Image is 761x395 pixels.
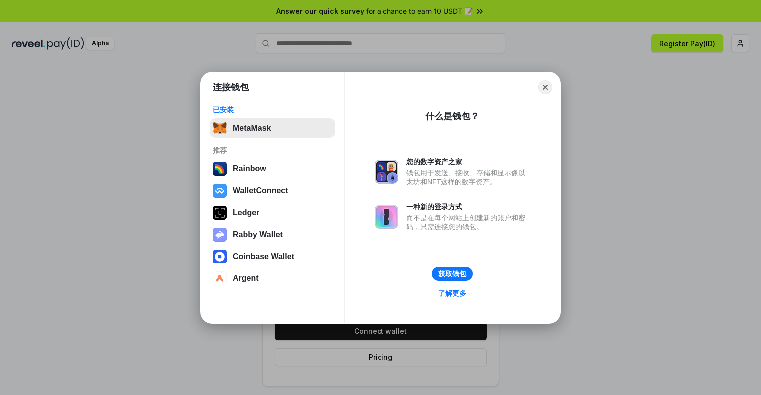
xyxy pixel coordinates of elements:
img: svg+xml,%3Csvg%20xmlns%3D%22http%3A%2F%2Fwww.w3.org%2F2000%2Fsvg%22%20fill%3D%22none%22%20viewBox... [375,160,398,184]
div: Rabby Wallet [233,230,283,239]
div: WalletConnect [233,186,288,195]
img: svg+xml,%3Csvg%20xmlns%3D%22http%3A%2F%2Fwww.w3.org%2F2000%2Fsvg%22%20fill%3D%22none%22%20viewBox... [213,228,227,242]
div: 已安装 [213,105,332,114]
div: Coinbase Wallet [233,252,294,261]
button: Argent [210,268,335,288]
div: 了解更多 [438,289,466,298]
div: MetaMask [233,124,271,132]
img: svg+xml,%3Csvg%20xmlns%3D%22http%3A%2F%2Fwww.w3.org%2F2000%2Fsvg%22%20width%3D%2228%22%20height%3... [213,206,227,220]
h1: 连接钱包 [213,81,249,93]
button: Rabby Wallet [210,225,335,245]
div: 获取钱包 [438,269,466,278]
img: svg+xml,%3Csvg%20width%3D%2228%22%20height%3D%2228%22%20viewBox%3D%220%200%2028%2028%22%20fill%3D... [213,250,227,263]
div: Ledger [233,208,259,217]
button: Ledger [210,203,335,223]
img: svg+xml,%3Csvg%20xmlns%3D%22http%3A%2F%2Fwww.w3.org%2F2000%2Fsvg%22%20fill%3D%22none%22%20viewBox... [375,205,398,229]
button: MetaMask [210,118,335,138]
div: 您的数字资产之家 [406,157,530,166]
div: Argent [233,274,259,283]
button: WalletConnect [210,181,335,201]
button: Coinbase Wallet [210,247,335,266]
div: 什么是钱包？ [425,110,479,122]
div: 一种新的登录方式 [406,202,530,211]
button: Close [538,80,552,94]
button: 获取钱包 [432,267,473,281]
img: svg+xml,%3Csvg%20width%3D%2228%22%20height%3D%2228%22%20viewBox%3D%220%200%2028%2028%22%20fill%3D... [213,271,227,285]
div: Rainbow [233,164,266,173]
a: 了解更多 [432,287,472,300]
img: svg+xml,%3Csvg%20width%3D%22120%22%20height%3D%22120%22%20viewBox%3D%220%200%20120%20120%22%20fil... [213,162,227,176]
div: 而不是在每个网站上创建新的账户和密码，只需连接您的钱包。 [406,213,530,231]
img: svg+xml,%3Csvg%20fill%3D%22none%22%20height%3D%2233%22%20viewBox%3D%220%200%2035%2033%22%20width%... [213,121,227,135]
div: 钱包用于发送、接收、存储和显示像以太坊和NFT这样的数字资产。 [406,168,530,186]
button: Rainbow [210,159,335,179]
img: svg+xml,%3Csvg%20width%3D%2228%22%20height%3D%2228%22%20viewBox%3D%220%200%2028%2028%22%20fill%3D... [213,184,227,198]
div: 推荐 [213,146,332,155]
